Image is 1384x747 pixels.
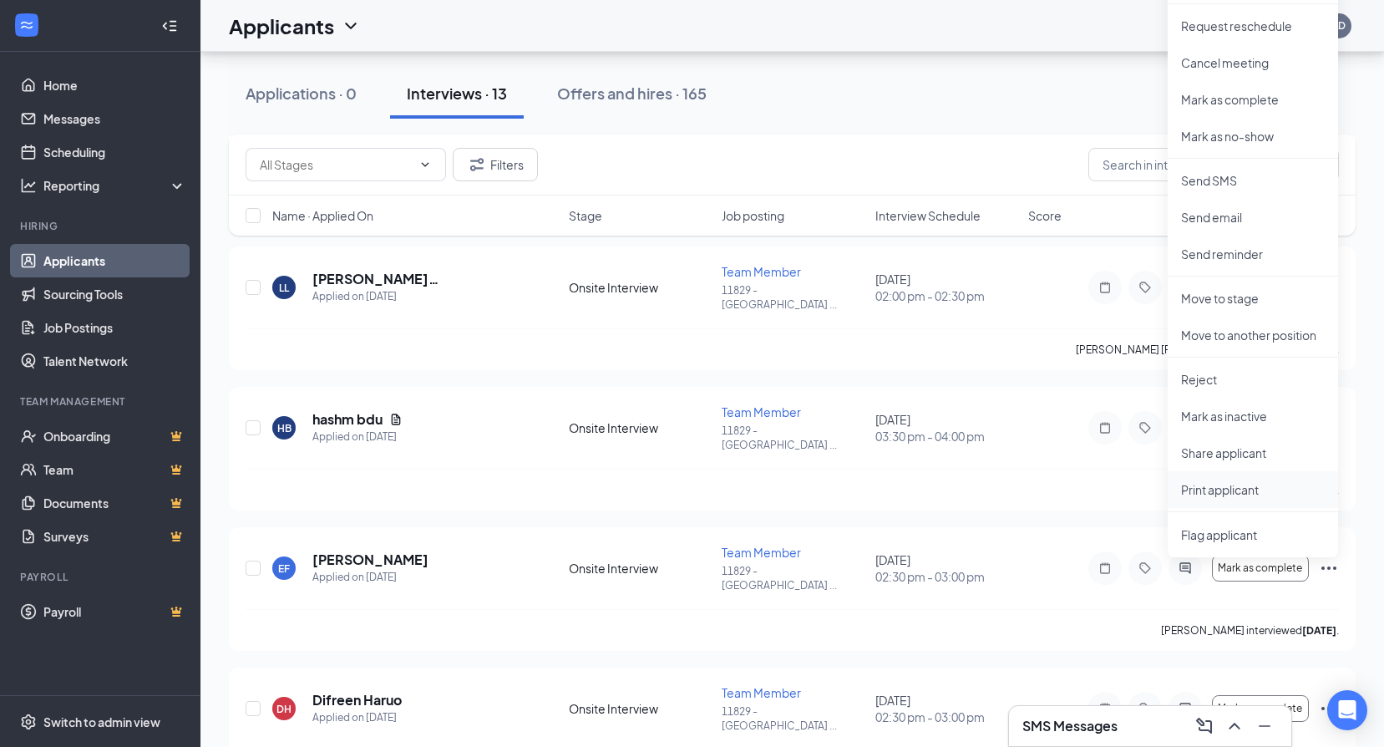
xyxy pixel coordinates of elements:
div: LL [279,281,289,295]
svg: ChevronUp [1224,716,1245,736]
span: Mark as complete [1218,562,1302,574]
p: [PERSON_NAME] interviewed . [1161,623,1339,638]
p: 11829 - [GEOGRAPHIC_DATA] ... [722,424,864,452]
span: 03:30 pm - 04:00 pm [875,428,1018,445]
svg: Filter [467,155,487,175]
div: Applied on [DATE] [312,569,428,586]
p: 11829 - [GEOGRAPHIC_DATA] ... [722,283,864,312]
span: Name · Applied On [272,207,373,224]
span: Stage [569,207,602,224]
svg: Tag [1135,281,1155,294]
span: 02:00 pm - 02:30 pm [875,287,1018,304]
div: Applied on [DATE] [312,288,524,305]
span: Score [1028,207,1062,224]
div: Onsite Interview [569,560,712,577]
h5: Difreen Haruo [312,691,402,709]
input: All Stages [260,155,412,174]
button: Filter Filters [453,148,538,181]
p: 11829 - [GEOGRAPHIC_DATA] ... [722,704,864,733]
div: Offers and hires · 165 [557,83,707,104]
a: SurveysCrown [43,520,186,553]
svg: Ellipses [1319,558,1339,578]
div: Open Intercom Messenger [1327,690,1367,730]
div: Team Management [20,394,183,409]
span: Team Member [722,545,801,560]
h5: [PERSON_NAME] [PERSON_NAME] [312,270,524,288]
svg: ChevronDown [418,158,432,171]
svg: ComposeMessage [1194,716,1214,736]
svg: Ellipses [1319,699,1339,719]
div: Reporting [43,177,187,194]
p: [PERSON_NAME] [PERSON_NAME] interviewed . [1076,343,1339,357]
button: Minimize [1251,713,1278,739]
a: Job Postings [43,311,186,344]
svg: ActiveChat [1175,562,1195,575]
div: Switch to admin view [43,714,160,730]
div: Onsite Interview [569,419,712,436]
a: TeamCrown [43,453,186,486]
div: [DATE] [875,271,1018,304]
div: Onsite Interview [569,279,712,296]
div: Applied on [DATE] [312,429,403,445]
h1: Applicants [229,12,334,40]
span: Job posting [722,207,784,224]
div: Applications · 0 [246,83,357,104]
svg: WorkstreamLogo [18,17,35,33]
div: Interviews · 13 [407,83,507,104]
button: Mark as complete [1212,555,1309,582]
div: Hiring [20,219,183,233]
b: [DATE] [1302,624,1336,637]
a: Scheduling [43,135,186,169]
svg: Analysis [20,177,37,194]
span: Team Member [722,685,801,700]
svg: ActiveChat [1175,702,1195,715]
p: 11829 - [GEOGRAPHIC_DATA] ... [722,564,864,592]
div: [DATE] [875,551,1018,585]
svg: Settings [20,714,37,730]
h3: SMS Messages [1022,717,1118,735]
div: LD [1333,18,1346,33]
a: Home [43,69,186,102]
span: Interview Schedule [875,207,981,224]
svg: Tag [1135,562,1155,575]
button: ChevronUp [1221,713,1248,739]
h5: [PERSON_NAME] [312,551,428,569]
svg: Collapse [161,18,178,34]
div: HB [277,421,292,435]
a: Sourcing Tools [43,277,186,311]
button: ComposeMessage [1191,713,1218,739]
div: [DATE] [875,411,1018,445]
svg: Note [1095,702,1115,715]
svg: Tag [1135,421,1155,434]
div: DH [276,702,292,716]
span: Team Member [722,404,801,419]
a: Messages [43,102,186,135]
div: Applied on [DATE] [312,709,402,726]
button: Mark as complete [1212,695,1309,722]
h5: hashm bdu [312,410,383,429]
a: Applicants [43,244,186,277]
div: Payroll [20,570,183,584]
div: Onsite Interview [569,700,712,717]
a: DocumentsCrown [43,486,186,520]
div: [DATE] [875,692,1018,725]
span: Team Member [722,264,801,279]
span: 02:30 pm - 03:00 pm [875,709,1018,725]
span: 02:30 pm - 03:00 pm [875,568,1018,585]
a: PayrollCrown [43,595,186,628]
a: OnboardingCrown [43,419,186,453]
a: Talent Network [43,344,186,378]
svg: Note [1095,562,1115,575]
div: EF [278,562,290,576]
svg: Tag [1135,702,1155,715]
svg: Document [389,413,403,426]
svg: Minimize [1255,716,1275,736]
input: Search in interviews [1088,148,1339,181]
svg: ChevronDown [341,16,361,36]
svg: Note [1095,421,1115,434]
span: Mark as complete [1218,703,1302,714]
svg: Note [1095,281,1115,294]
